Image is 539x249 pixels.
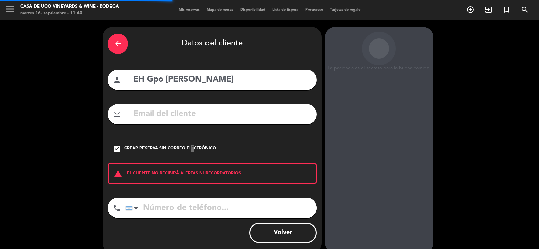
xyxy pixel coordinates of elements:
[5,4,15,17] button: menu
[175,8,203,12] span: Mis reservas
[20,3,119,10] div: Casa de Uco Vineyards & Wine - Bodega
[109,169,127,178] i: warning
[113,76,121,84] i: person
[269,8,302,12] span: Lista de Espera
[503,6,511,14] i: turned_in_not
[133,73,312,87] input: Nombre del cliente
[484,6,493,14] i: exit_to_app
[125,198,317,218] input: Número de teléfono...
[302,8,327,12] span: Pre-acceso
[113,204,121,212] i: phone
[124,145,216,152] div: Crear reserva sin correo electrónico
[327,8,364,12] span: Tarjetas de regalo
[249,223,317,243] button: Volver
[113,145,121,153] i: check_box
[325,65,433,71] div: La paciencia es el secreto para la buena comida.
[114,40,122,48] i: arrow_back
[237,8,269,12] span: Disponibilidad
[203,8,237,12] span: Mapa de mesas
[20,10,119,17] div: martes 16. septiembre - 11:40
[113,110,121,118] i: mail_outline
[466,6,474,14] i: add_circle_outline
[126,198,141,218] div: Argentina: +54
[521,6,529,14] i: search
[133,107,312,121] input: Email del cliente
[5,4,15,14] i: menu
[108,163,317,184] div: EL CLIENTE NO RECIBIRÁ ALERTAS NI RECORDATORIOS
[108,32,317,56] div: Datos del cliente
